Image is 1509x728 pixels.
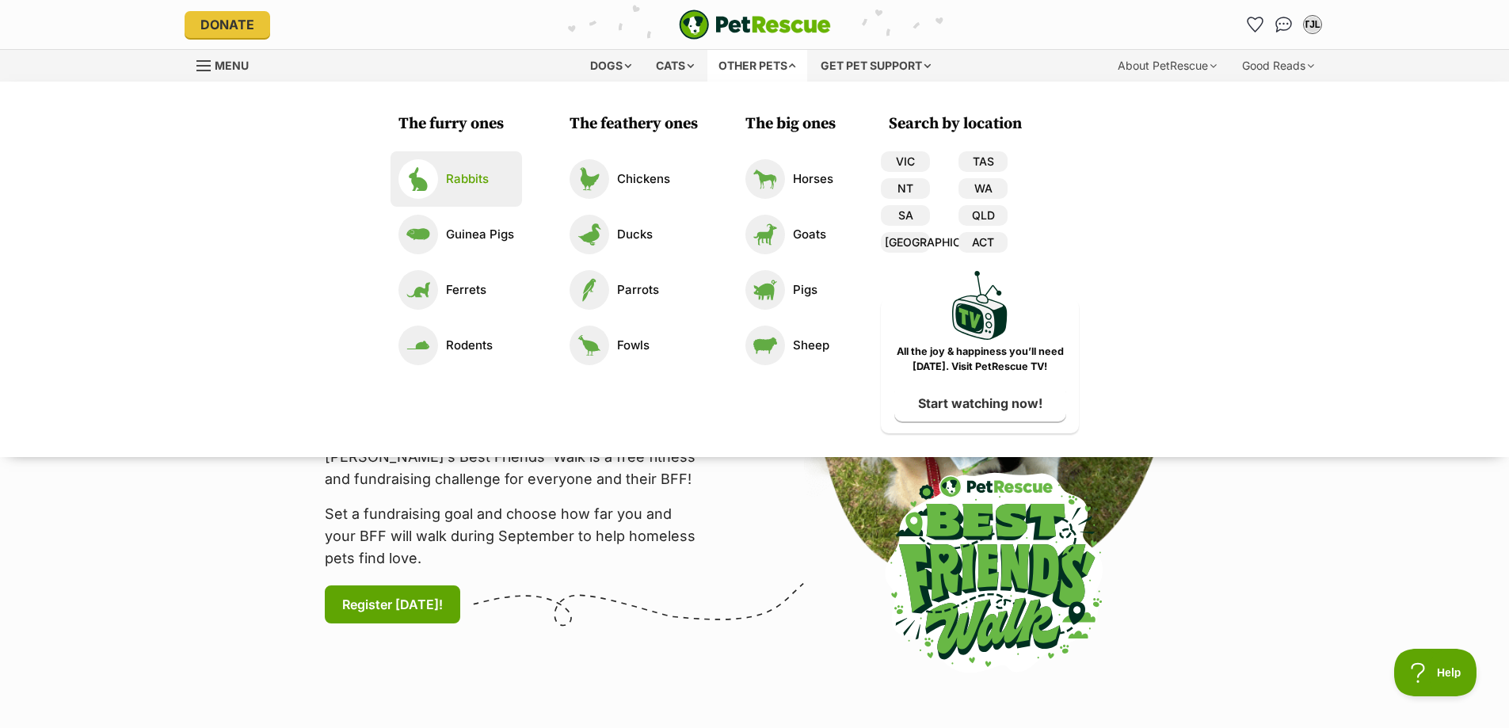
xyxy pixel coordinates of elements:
[1275,17,1292,32] img: chat-41dd97257d64d25036548639549fe6c8038ab92f7586957e7f3b1b290dea8141.svg
[894,385,1066,421] a: Start watching now!
[342,595,443,614] span: Register [DATE]!
[745,215,785,254] img: Goats
[793,281,817,299] p: Pigs
[893,345,1067,375] p: All the joy & happiness you’ll need [DATE]. Visit PetRescue TV!
[446,170,489,189] p: Rabbits
[196,50,260,78] a: Menu
[617,337,650,355] p: Fowls
[617,226,653,244] p: Ducks
[952,271,1008,340] img: PetRescue TV logo
[446,226,514,244] p: Guinea Pigs
[398,326,514,365] a: Rodents Rodents
[1305,17,1320,32] div: TJL
[570,326,690,365] a: Fowls Fowls
[745,215,833,254] a: Goats Goats
[745,270,785,310] img: Pigs
[617,170,670,189] p: Chickens
[325,585,460,623] a: Register [DATE]!
[570,159,609,199] img: Chickens
[398,215,438,254] img: Guinea Pigs
[679,10,831,40] a: PetRescue
[325,503,705,570] p: Set a fundraising goal and choose how far you and your BFF will walk during September to help hom...
[958,151,1008,172] a: TAS
[1271,12,1297,37] a: Conversations
[793,170,833,189] p: Horses
[1394,649,1477,696] iframe: Help Scout Beacon - Open
[398,215,514,254] a: Guinea Pigs Guinea Pigs
[1107,50,1228,82] div: About PetRescue
[398,270,438,310] img: Ferrets
[398,326,438,365] img: Rodents
[1300,12,1325,37] button: My account
[881,232,930,253] a: [GEOGRAPHIC_DATA]
[707,50,807,82] div: Other pets
[570,113,698,135] h3: The feathery ones
[745,270,833,310] a: Pigs Pigs
[1231,50,1325,82] div: Good Reads
[570,270,690,310] a: Parrots Parrots
[215,59,249,72] span: Menu
[745,159,785,199] img: Horses
[793,337,829,355] p: Sheep
[579,50,642,82] div: Dogs
[881,205,930,226] a: SA
[570,270,609,310] img: Parrots
[1243,12,1268,37] a: Favourites
[398,159,438,199] img: Rabbits
[745,326,785,365] img: Sheep
[958,232,1008,253] a: ACT
[446,281,486,299] p: Ferrets
[793,226,826,244] p: Goats
[645,50,705,82] div: Cats
[810,50,942,82] div: Get pet support
[398,113,522,135] h3: The furry ones
[570,215,690,254] a: Ducks Ducks
[889,113,1079,135] h3: Search by location
[185,11,270,38] a: Donate
[570,215,609,254] img: Ducks
[570,326,609,365] img: Fowls
[398,270,514,310] a: Ferrets Ferrets
[325,446,705,490] p: [PERSON_NAME]’s Best Friends' Walk is a free fitness and fundraising challenge for everyone and t...
[570,159,690,199] a: Chickens Chickens
[958,205,1008,226] a: QLD
[745,159,833,199] a: Horses Horses
[617,281,659,299] p: Parrots
[446,337,493,355] p: Rodents
[958,178,1008,199] a: WA
[745,113,841,135] h3: The big ones
[881,178,930,199] a: NT
[398,159,514,199] a: Rabbits Rabbits
[1243,12,1325,37] ul: Account quick links
[679,10,831,40] img: logo-e224e6f780fb5917bec1dbf3a21bbac754714ae5b6737aabdf751b685950b380.svg
[881,151,930,172] a: VIC
[745,326,833,365] a: Sheep Sheep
